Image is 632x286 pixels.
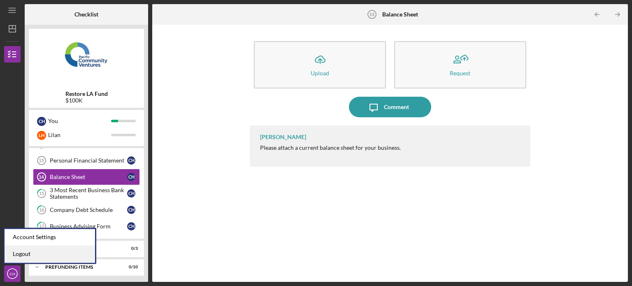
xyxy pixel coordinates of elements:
button: CH [4,265,21,282]
text: CH [9,272,15,276]
div: Business Advising Form [50,223,127,230]
a: 13Personal Financial StatementCH [33,152,140,169]
a: Logout [5,246,95,263]
div: C H [127,222,135,230]
tspan: 15 [39,191,44,196]
div: $100K [65,97,108,104]
div: 3 Most Recent Business Bank Statements [50,187,127,200]
div: C H [127,156,135,165]
a: 153 Most Recent Business Bank StatementsCH [33,185,140,202]
div: Prefunding Items [45,265,117,270]
button: Upload [254,41,386,88]
div: C H [127,173,135,181]
b: Balance Sheet [382,11,418,18]
div: Account Settings [5,229,95,246]
tspan: 13 [39,158,44,163]
div: C H [127,189,135,198]
b: Restore LA Fund [65,91,108,97]
div: Upload [311,70,329,76]
div: Please attach a current balance sheet for your business. [260,144,401,151]
img: Product logo [29,33,144,82]
div: L H [37,131,46,140]
tspan: 14 [369,12,375,17]
tspan: 14 [39,174,44,179]
b: Checklist [74,11,98,18]
div: [PERSON_NAME] [260,134,306,140]
tspan: 17 [39,224,44,229]
div: Balance Sheet [50,174,127,180]
button: Comment [349,97,431,117]
a: 14Balance SheetCH [33,169,140,185]
div: 0 / 10 [123,265,138,270]
div: Request [450,70,470,76]
div: Personal Financial Statement [50,157,127,164]
div: 0 / 3 [123,246,138,251]
a: 16Company Debt ScheduleCH [33,202,140,218]
div: Company Debt Schedule [50,207,127,213]
div: You [48,114,111,128]
div: C H [37,117,46,126]
div: Comment [384,97,409,117]
a: 17Business Advising FormCH [33,218,140,235]
tspan: 16 [39,207,44,213]
div: Lilan [48,128,111,142]
button: Request [394,41,526,88]
div: C H [127,206,135,214]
